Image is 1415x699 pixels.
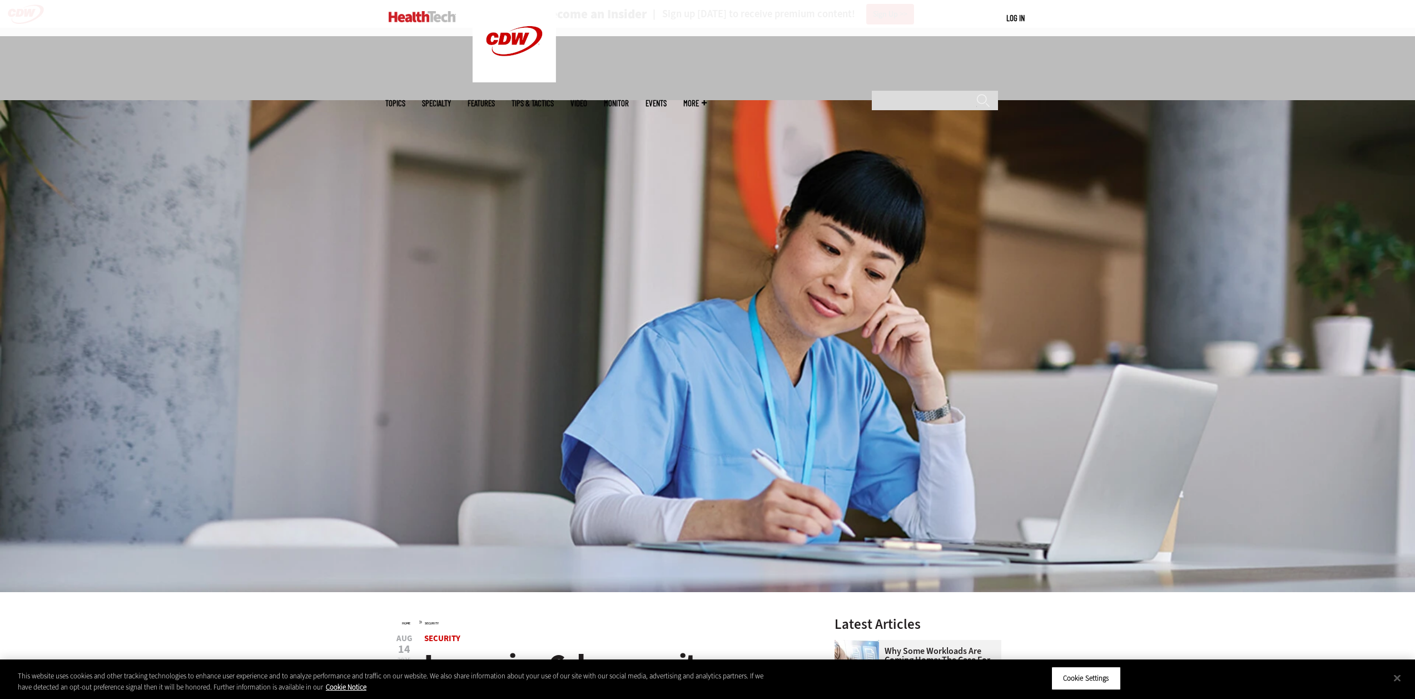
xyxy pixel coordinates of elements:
span: 2025 [398,656,411,664]
a: Why Some Workloads Are Coming Home: The Case for Cloud Repatriation in Healthcare [835,647,995,682]
a: CDW [473,73,556,85]
div: This website uses cookies and other tracking technologies to enhance user experience and to analy... [18,671,778,692]
button: Cookie Settings [1051,667,1121,690]
a: Events [646,99,667,107]
a: Video [570,99,587,107]
div: » [402,617,806,626]
img: Home [389,11,456,22]
button: Close [1385,666,1409,690]
a: Security [425,621,439,626]
div: User menu [1006,12,1025,24]
a: Log in [1006,13,1025,23]
a: Home [402,621,410,626]
img: Electronic health records [835,640,879,685]
a: Security [424,633,460,644]
h3: Latest Articles [835,617,1001,631]
a: More information about your privacy [326,682,366,692]
span: 14 [396,644,413,655]
a: Tips & Tactics [512,99,554,107]
span: Topics [385,99,405,107]
span: More [683,99,707,107]
a: Electronic health records [835,640,885,649]
span: Aug [396,634,413,643]
span: Specialty [422,99,451,107]
a: MonITor [604,99,629,107]
a: Features [468,99,495,107]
